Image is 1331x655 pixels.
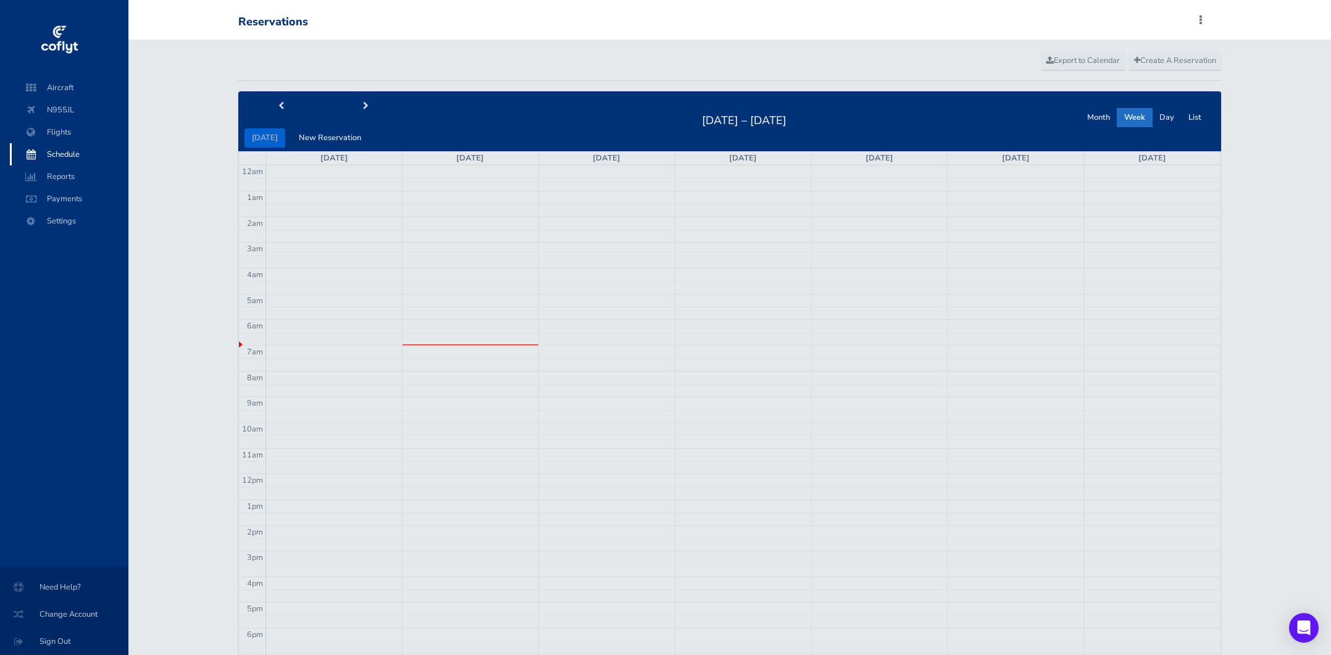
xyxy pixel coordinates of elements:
[247,269,263,280] span: 4am
[247,501,263,512] span: 1pm
[1152,108,1182,127] button: Day
[593,152,620,164] a: [DATE]
[247,603,263,614] span: 5pm
[456,152,484,164] a: [DATE]
[39,22,80,59] img: coflyt logo
[1002,152,1030,164] a: [DATE]
[238,15,308,29] div: Reservations
[866,152,893,164] a: [DATE]
[247,295,263,306] span: 5am
[22,99,116,121] span: N955JL
[247,218,263,229] span: 2am
[247,527,263,538] span: 2pm
[22,121,116,143] span: Flights
[244,128,285,148] button: [DATE]
[242,423,263,435] span: 10am
[323,97,408,116] button: next
[247,192,263,203] span: 1am
[1129,52,1222,70] a: Create A Reservation
[1138,152,1166,164] a: [DATE]
[247,243,263,254] span: 3am
[247,578,263,589] span: 4pm
[1289,613,1319,643] div: Open Intercom Messenger
[22,77,116,99] span: Aircraft
[242,449,263,461] span: 11am
[15,603,114,625] span: Change Account
[247,552,263,563] span: 3pm
[22,188,116,210] span: Payments
[242,166,263,177] span: 12am
[1134,55,1216,66] span: Create A Reservation
[15,576,114,598] span: Need Help?
[1117,108,1153,127] button: Week
[729,152,757,164] a: [DATE]
[22,210,116,232] span: Settings
[247,398,263,409] span: 9am
[242,475,263,486] span: 12pm
[320,152,348,164] a: [DATE]
[1181,108,1209,127] button: List
[695,111,794,128] h2: [DATE] – [DATE]
[247,372,263,383] span: 8am
[22,143,116,165] span: Schedule
[247,629,263,640] span: 6pm
[1041,52,1125,70] a: Export to Calendar
[15,630,114,653] span: Sign Out
[247,320,263,332] span: 6am
[1080,108,1117,127] button: Month
[22,165,116,188] span: Reports
[1046,55,1120,66] span: Export to Calendar
[238,97,323,116] button: prev
[247,346,263,357] span: 7am
[291,128,369,148] button: New Reservation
